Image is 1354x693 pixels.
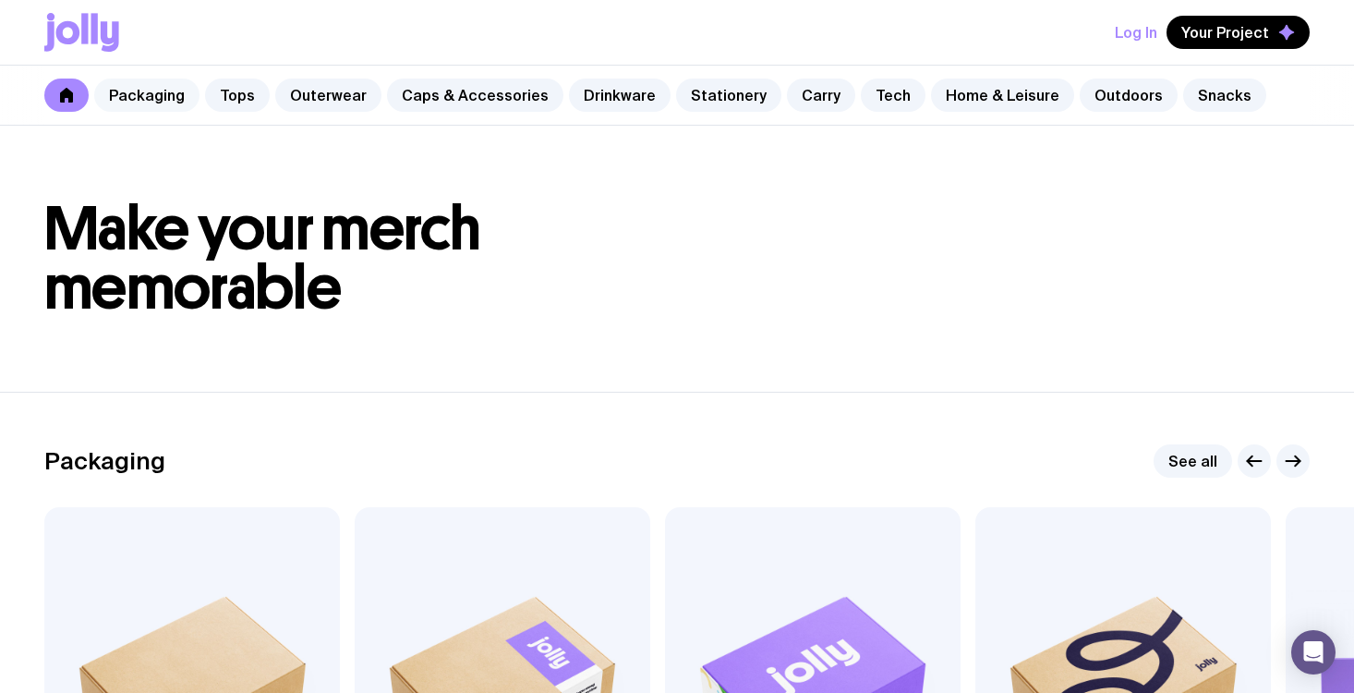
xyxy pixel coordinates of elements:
a: Tech [861,79,925,112]
a: Stationery [676,79,781,112]
a: Packaging [94,79,199,112]
a: Caps & Accessories [387,79,563,112]
div: Open Intercom Messenger [1291,630,1336,675]
a: See all [1154,444,1232,478]
span: Make your merch memorable [44,192,481,324]
a: Home & Leisure [931,79,1074,112]
span: Your Project [1181,23,1269,42]
a: Carry [787,79,855,112]
a: Outerwear [275,79,381,112]
h2: Packaging [44,447,165,475]
button: Log In [1115,16,1157,49]
a: Snacks [1183,79,1266,112]
a: Outdoors [1080,79,1178,112]
a: Tops [205,79,270,112]
a: Drinkware [569,79,671,112]
button: Your Project [1167,16,1310,49]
